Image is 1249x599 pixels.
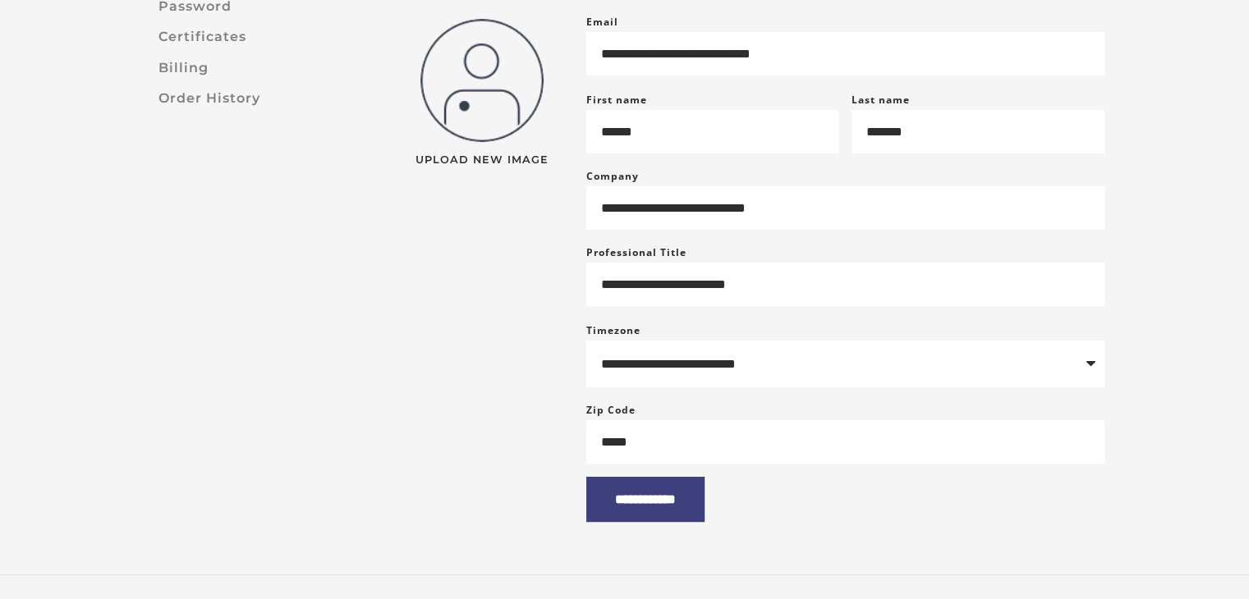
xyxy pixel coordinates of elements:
label: Last name [852,93,910,107]
label: Timezone [586,323,641,337]
label: Company [586,167,639,186]
a: Order History [145,83,365,113]
a: Billing [145,53,365,83]
label: Zip Code [586,400,636,420]
label: Professional Title [586,243,686,263]
span: Upload New Image [405,155,560,166]
a: Certificates [145,22,365,53]
label: Email [586,12,618,32]
label: First name [586,93,647,107]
